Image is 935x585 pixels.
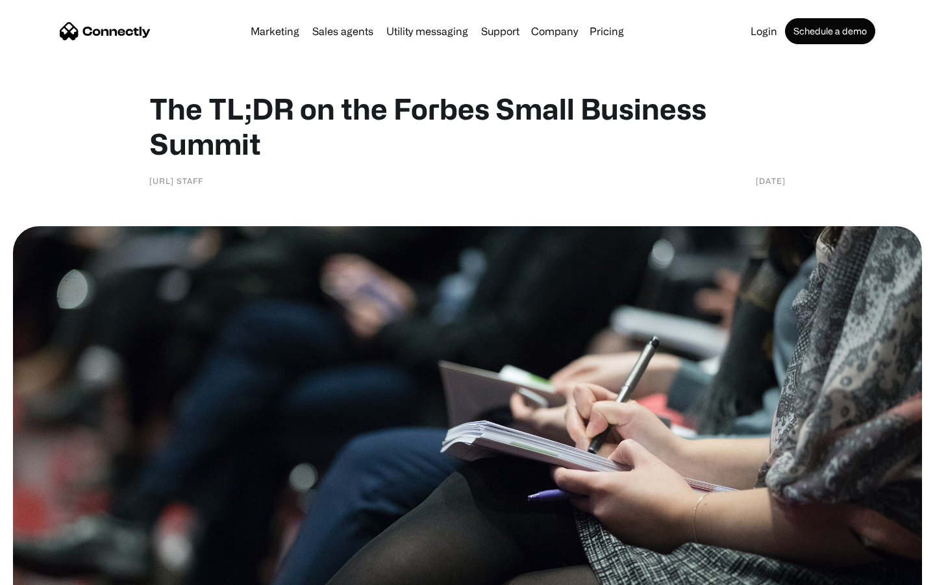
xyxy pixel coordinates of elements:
[245,26,305,36] a: Marketing
[745,26,782,36] a: Login
[785,18,875,44] a: Schedule a demo
[149,174,203,187] div: [URL] Staff
[149,91,786,161] h1: The TL;DR on the Forbes Small Business Summit
[381,26,473,36] a: Utility messaging
[13,562,78,580] aside: Language selected: English
[307,26,379,36] a: Sales agents
[531,22,578,40] div: Company
[476,26,525,36] a: Support
[26,562,78,580] ul: Language list
[756,174,786,187] div: [DATE]
[584,26,629,36] a: Pricing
